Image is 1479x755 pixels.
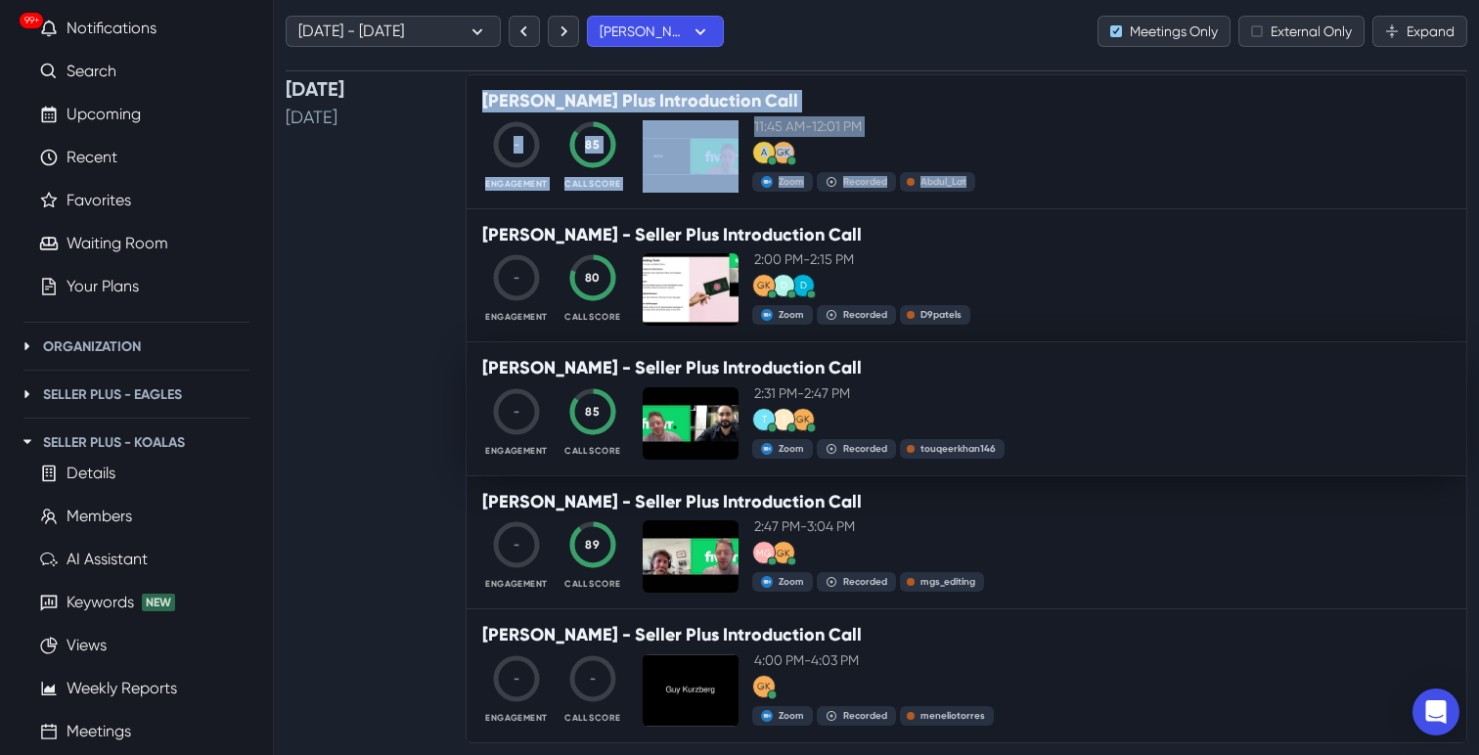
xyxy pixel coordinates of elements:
div: 85 [568,403,617,421]
div: 85 [568,136,617,154]
div: Recorded [843,309,887,321]
a: Views [67,634,107,657]
div: Guy Kurzberg [777,549,790,558]
span: - [514,405,520,419]
a: Members [67,505,132,528]
a: Previous week [509,16,540,47]
p: [PERSON_NAME] Plus Introduction Call [482,91,1451,112]
p: 2:31 PM - 2:47 PM [754,383,1451,404]
a: Details [67,462,115,485]
div: Guy Kurzberg [777,148,790,157]
a: Favorites [67,189,131,212]
p: Organization [43,336,141,357]
button: Toggle Seller Plus - Eagles [16,382,39,406]
div: Recorded [843,176,887,188]
p: Seller Plus - Koalas [43,432,185,453]
p: Engagement [485,177,548,191]
button: [PERSON_NAME] [587,16,724,47]
span: - [514,538,520,552]
p: [PERSON_NAME] - Seller Plus Introduction Call [482,225,1451,246]
p: Engagement [485,711,548,725]
div: D9patels [920,309,962,321]
p: [PERSON_NAME] - Seller Plus Introduction Call [482,492,1451,513]
button: Toggle Organization [16,334,39,358]
p: 2:47 PM - 3:04 PM [754,516,1451,537]
div: Touqeer [762,415,767,424]
div: Martino Gasparrini [756,549,772,558]
div: 89 [568,536,617,554]
div: Recorded [843,443,887,455]
div: Guy Kurzberg [757,281,771,290]
div: Open Intercom Messenger [1412,688,1459,735]
div: Recorded [843,576,887,588]
p: Call Score [564,310,621,324]
div: Zoom [779,443,804,455]
a: Keywords [67,591,134,614]
div: Guy Kurzberg [757,682,771,691]
a: Meetings Only [1098,16,1231,47]
a: [PERSON_NAME] - Seller Plus Introduction Call-Engagement80Call Score2:00 PM-2:15 PMDhruvdhruvGuy ... [467,209,1466,342]
a: Recent [67,146,117,169]
a: External Only [1238,16,1365,47]
button: 99+Notifications [23,9,249,48]
p: Engagement [485,577,548,591]
p: [PERSON_NAME] - Seller Plus Introduction Call [482,358,1451,379]
a: Next week [548,16,579,47]
span: - [590,672,597,686]
a: [PERSON_NAME] Plus Introduction Call-Engagement85Call Score11:45 AM-12:01 PMGuy KurzbergabdulZoom... [467,75,1466,208]
p: [DATE] [286,74,442,104]
p: [PERSON_NAME] - Seller Plus Introduction Call [482,625,1451,646]
div: touqeerkhan146 [920,443,996,455]
div: meneliotorres [920,710,985,722]
p: 4:00 PM - 4:03 PM [754,650,1451,671]
p: Call Score [564,711,621,725]
p: Call Score [564,177,621,191]
div: Zoom [779,576,804,588]
div: Abdul_Lat [920,176,966,188]
div: 80 [568,269,617,287]
p: Seller Plus - Eagles [43,384,182,405]
div: Zoom [779,710,804,722]
span: - [514,672,520,686]
div: touqeer [782,415,786,424]
p: [DATE] [286,104,442,130]
div: dhruv [781,281,787,290]
a: [PERSON_NAME] - Seller Plus Introduction Call-Engagement-Call Score4:00 PM-4:03 PMGuy KurzbergZoo... [467,609,1466,742]
p: Engagement [485,310,548,324]
p: Call Score [564,577,621,591]
div: Zoom [779,309,804,321]
span: - [514,271,520,285]
a: Search [67,60,116,83]
p: Engagement [485,444,548,458]
a: Your Plans [67,275,139,298]
button: [DATE] - [DATE] [286,16,501,47]
button: Expand [1372,16,1467,47]
div: mgs_editing [920,576,975,588]
a: Weekly Reports [67,677,177,700]
div: abdul [761,148,767,157]
a: AI Assistant [67,548,148,571]
div: Guy Kurzberg [796,415,810,424]
p: Call Score [564,444,621,458]
div: Recorded [843,710,887,722]
div: Zoom [779,176,804,188]
a: Upcoming [67,103,141,126]
a: [PERSON_NAME] - Seller Plus Introduction Call-Engagement89Call Score2:47 PM-3:04 PMGuy KurzbergMa... [467,476,1466,609]
p: 2:00 PM - 2:15 PM [754,249,1451,270]
a: Meetings [67,720,131,743]
span: - [514,138,520,152]
div: Dhruv [800,281,807,290]
button: Toggle Seller Plus - Koalas [16,430,39,454]
a: [PERSON_NAME] - Seller Plus Introduction Call-Engagement85Call Score2:31 PM-2:47 PMGuy Kurzbergto... [467,342,1466,475]
a: Waiting Room [67,232,168,255]
p: 11:45 AM - 12:01 PM [754,116,1451,137]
